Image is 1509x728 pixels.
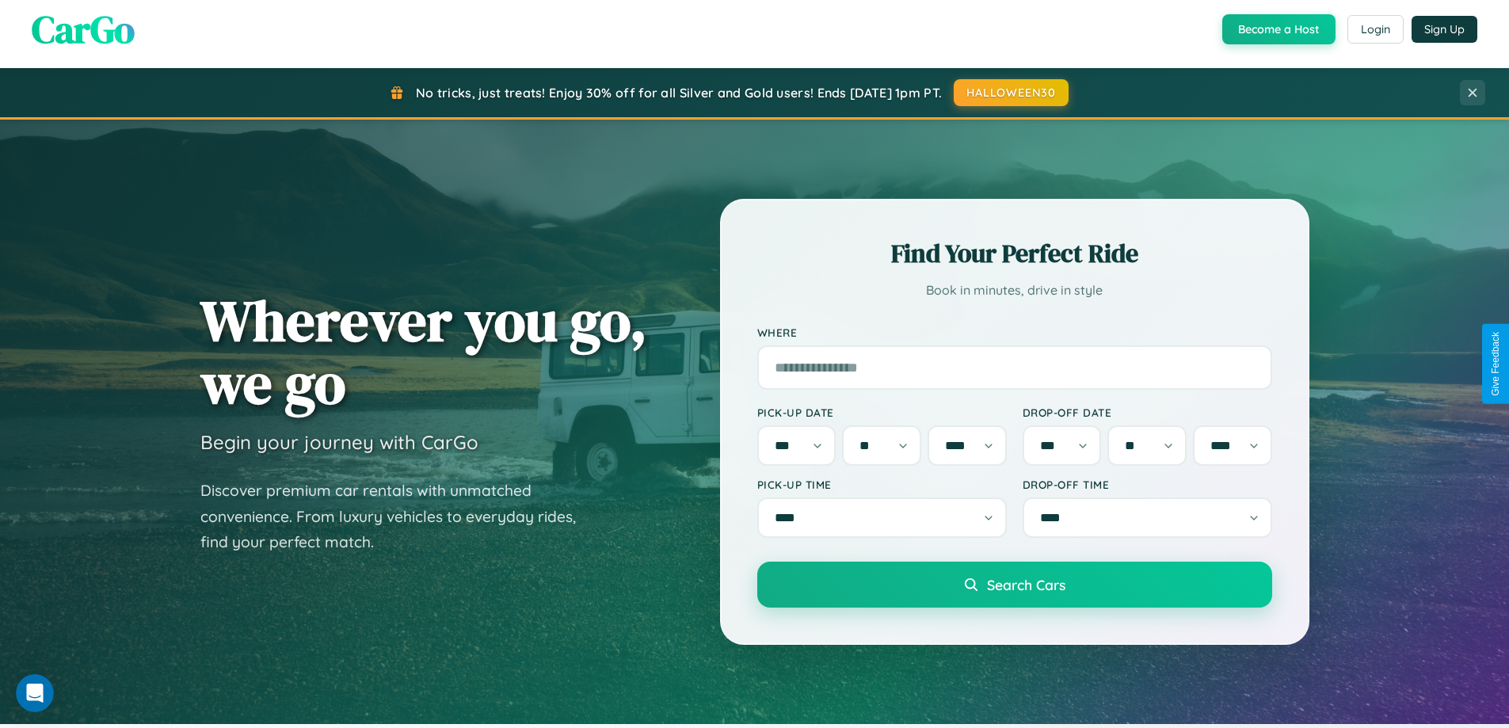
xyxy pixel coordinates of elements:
label: Pick-up Time [757,478,1007,491]
h3: Begin your journey with CarGo [200,430,478,454]
span: Search Cars [987,576,1065,593]
h1: Wherever you go, we go [200,289,647,414]
button: Become a Host [1222,14,1336,44]
button: Sign Up [1412,16,1477,43]
button: Login [1347,15,1404,44]
label: Where [757,326,1272,339]
span: No tricks, just treats! Enjoy 30% off for all Silver and Gold users! Ends [DATE] 1pm PT. [416,85,942,101]
label: Drop-off Time [1023,478,1272,491]
button: Search Cars [757,562,1272,608]
label: Pick-up Date [757,406,1007,419]
p: Book in minutes, drive in style [757,279,1272,302]
label: Drop-off Date [1023,406,1272,419]
div: Give Feedback [1490,332,1501,396]
iframe: Intercom live chat [16,674,54,712]
h2: Find Your Perfect Ride [757,236,1272,271]
span: CarGo [32,3,135,55]
p: Discover premium car rentals with unmatched convenience. From luxury vehicles to everyday rides, ... [200,478,596,555]
button: HALLOWEEN30 [954,79,1069,106]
